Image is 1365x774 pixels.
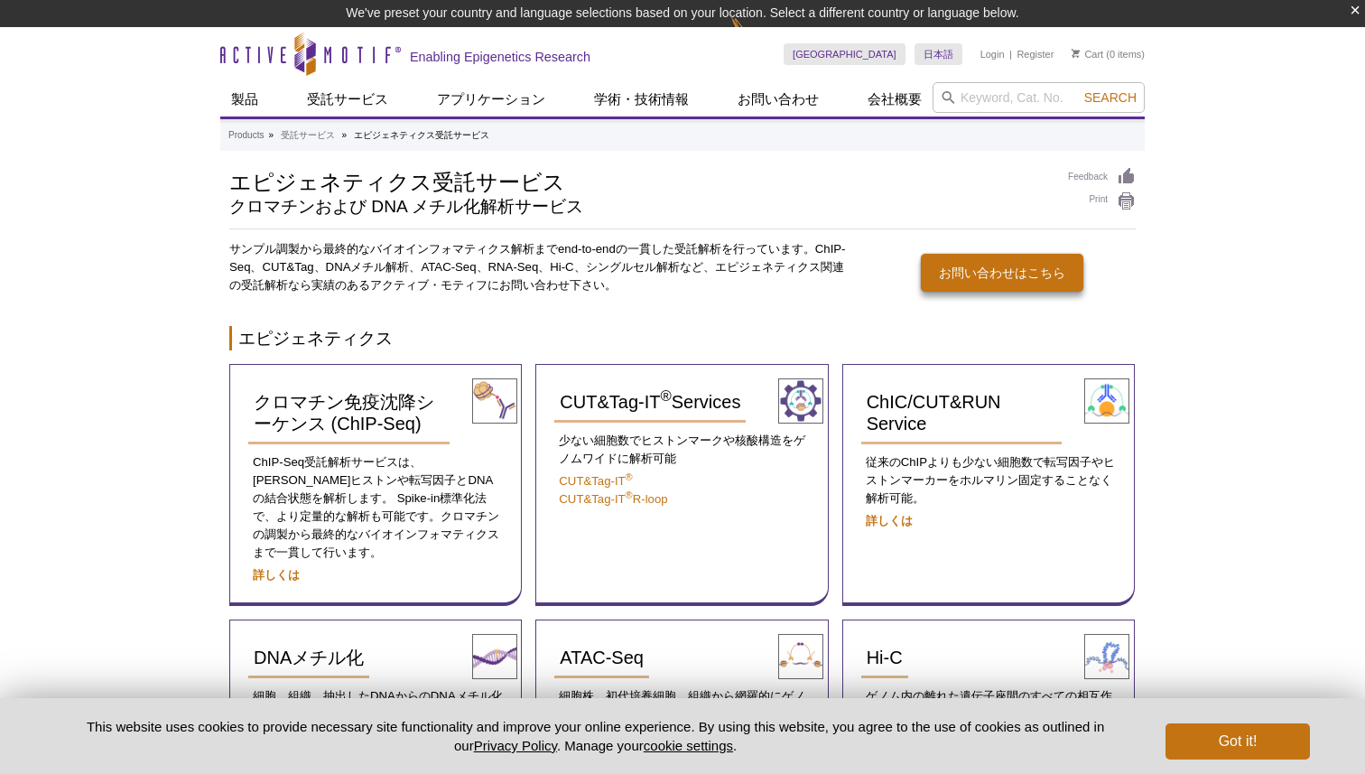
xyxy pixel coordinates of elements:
a: Print [1068,191,1136,211]
a: 詳しくは [253,568,300,582]
span: 受託解析サービス [304,455,398,469]
li: | [1009,43,1012,65]
span: ChIC/CUT&RUN Service [867,392,1001,434]
a: 学術・技術情報 [583,82,700,117]
img: Your Cart [1072,49,1080,58]
a: 会社概要 [857,82,933,117]
a: CUT&Tag-IT® [559,474,632,488]
img: Hi-C Service [1084,634,1129,679]
a: 製品 [220,82,269,117]
button: Got it! [1165,723,1310,760]
input: Keyword, Cat. No. [933,82,1145,113]
img: Change Here [730,14,778,56]
a: クロマチン免疫沈降シーケンス (ChIP-Seq) [248,383,450,444]
a: Login [980,48,1005,61]
p: ゲノム内の離れた遺伝子座間のすべての相互作用をマッピングし、ゲノム構造の３D構造解析データを提供します。 [861,687,1116,741]
a: Cart [1072,48,1103,61]
h2: エピジェネティクス [229,326,1136,350]
a: ATAC-Seq [554,639,649,678]
a: 受託サービス [281,127,335,144]
p: This website uses cookies to provide necessary site functionality and improve your online experie... [55,717,1136,755]
sup: ® [660,387,671,405]
img: CUT&Tag-IT® Services [778,378,823,424]
h2: クロマチンおよび DNA メチル化解析サービス [229,199,1050,215]
a: DNAメチル化 [248,639,369,678]
a: お問い合わせはこちら [921,254,1083,292]
sup: ® [626,471,633,481]
p: 従来のChIPよりも少ない細胞数で転写因子やヒストンマーカーをホルマリン固定することなく解析可能。 [861,453,1116,508]
span: クロマチン免疫沈降シーケンス (ChIP-Seq) [254,392,434,434]
p: ChIP-Seq は、[PERSON_NAME]ヒストンや転写因子とDNAの結合状態を解析します。 Spike-in標準化法で、より定量的な解析も可能です。クロマチンの調製から最終的なバイオイン... [248,453,503,562]
a: [GEOGRAPHIC_DATA] [784,43,905,65]
p: 細胞、組織、抽出したDNAからのDNAメチル化プロファイリング。 [248,687,503,723]
a: Hi-C [861,639,908,678]
h2: Enabling Epigenetics Research [410,49,590,65]
img: ATAC-Seq Services [778,634,823,679]
li: » [268,130,274,140]
a: 日本語 [915,43,962,65]
a: Feedback [1068,167,1136,187]
a: アプリケーション [426,82,556,117]
a: ChIC/CUT&RUN Service [861,383,1063,444]
span: CUT&Tag-IT Services [560,392,740,412]
span: ATAC-Seq [560,648,644,667]
p: 細胞株、初代培養細胞、組織から網羅的にゲノム上のオープンクロマチン領域、活性化領域を解析します。 [554,687,809,741]
a: 詳しくは [866,514,913,527]
span: Search [1084,90,1137,105]
span: Hi-C [867,648,903,667]
button: cookie settings [644,738,733,753]
a: お問い合わせ [727,82,830,117]
img: ChIC/CUT&RUN Service [1084,378,1129,424]
li: (0 items) [1072,43,1145,65]
p: サンプル調製から最終的なバイオインフォマティクス解析までend-to-endの一貫した受託解析を行っています。ChIP-Seq、CUT&Tag、DNAメチル解析、ATAC-Seq、RNA-Seq... [229,240,854,294]
sup: ® [626,489,633,499]
li: エピジェネティクス受託サービス [354,130,489,140]
p: 少ない細胞数でヒストンマークや核酸構造をゲノムワイドに解析可能 [554,432,809,468]
li: » [342,130,348,140]
a: Products [228,127,264,144]
button: Search [1079,89,1142,106]
img: DNA Methylation Services [472,634,517,679]
a: 受託サービス [296,82,399,117]
a: Register [1017,48,1054,61]
span: DNAメチル化 [254,648,364,667]
h1: エピジェネティクス受託サービス [229,167,1050,194]
a: CUT&Tag-IT®Services [554,383,746,423]
a: CUT&Tag-IT®R-loop [559,492,667,506]
a: Privacy Policy [474,738,557,753]
img: ChIP-Seq Services [472,378,517,424]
